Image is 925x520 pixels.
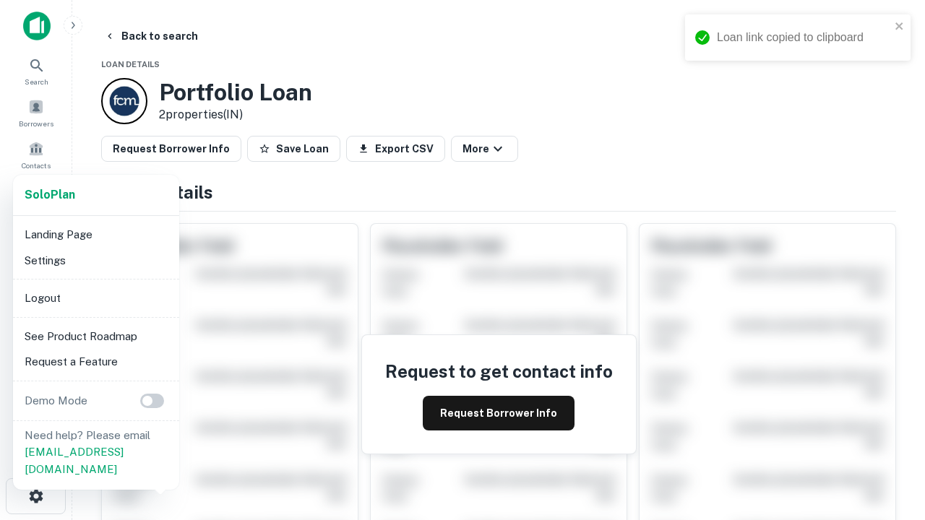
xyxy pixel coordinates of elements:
li: Settings [19,248,173,274]
p: Need help? Please email [25,427,168,478]
li: Logout [19,285,173,311]
li: Request a Feature [19,349,173,375]
a: [EMAIL_ADDRESS][DOMAIN_NAME] [25,446,124,475]
iframe: Chat Widget [853,358,925,428]
a: SoloPlan [25,186,75,204]
p: Demo Mode [19,392,93,409]
strong: Solo Plan [25,188,75,201]
div: Loan link copied to clipboard [717,29,890,46]
button: close [895,20,905,34]
li: Landing Page [19,222,173,248]
li: See Product Roadmap [19,324,173,350]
